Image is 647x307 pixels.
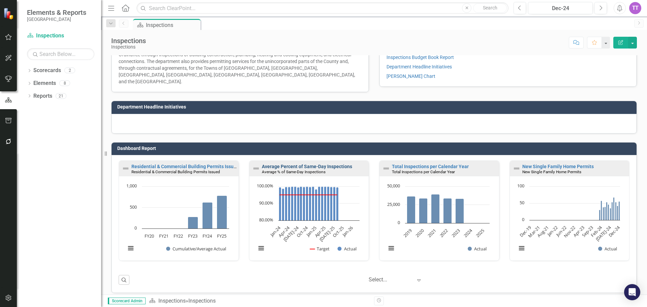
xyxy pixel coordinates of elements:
path: Jun-24, 47. Actual. [608,204,609,220]
a: Elements [33,80,56,87]
text: [DATE]-24 [282,224,300,243]
text: [DATE]-25 [318,225,336,243]
small: [GEOGRAPHIC_DATA] [27,17,86,22]
path: Apr-24, 40. Actual. [604,207,606,220]
text: 80.00% [259,217,273,223]
button: View chart menu, Chart [387,244,396,253]
path: Mar-24, 39. Actual. [603,207,604,220]
a: Department Headline Initiatives [387,64,452,69]
p: The purpose of the Inspections department is to enforce the [US_STATE] Building Codes and the Dev... [119,44,362,85]
button: Dec-24 [528,2,593,14]
h3: Department Headline Initiatives [117,104,633,110]
button: Show Actual [598,246,617,252]
path: Feb-24, 58. Actual. [600,201,602,220]
a: Inspections [27,32,94,40]
svg: Interactive chart [253,183,363,259]
a: Scorecards [33,67,61,74]
div: Double-Click to Edit [119,160,239,260]
button: TT [629,2,641,14]
a: Average Percent of Same-Day Inspections [262,164,352,169]
div: Inspections [111,37,146,44]
text: Dec-19 [518,224,532,238]
div: Chart. Highcharts interactive chart. [513,183,626,259]
svg: Interactive chart [513,183,623,259]
a: Reports [33,92,52,100]
path: Nov-24, 43. Actual. [617,206,618,220]
img: ClearPoint Strategy [3,7,16,20]
text: 1,000 [126,183,137,189]
small: Residential & Commercial Building Permits Issued [131,170,220,174]
text: 90.00% [259,200,273,206]
path: 2022, 33,614. Actual. [443,198,452,223]
path: Jan-24, 31. Actual. [599,210,600,220]
text: 2022 [438,227,450,239]
button: Search [473,3,507,13]
text: Apr-25 [313,225,327,238]
text: FY23 [188,233,197,239]
path: Sep-24, 68. Actual. [613,197,614,220]
div: Inspections [146,21,199,29]
path: Jul-24, 36. Actual. [610,208,611,220]
svg: Interactive chart [383,183,493,259]
text: Oct-24 [295,224,309,238]
path: 2020, 33,729. Actual. [419,198,428,223]
text: Dec-24 [607,224,621,238]
button: View chart menu, Chart [517,244,526,253]
img: Not Defined [513,164,521,173]
small: Average % of Same-Day Inspections [262,170,326,174]
img: Not Defined [252,164,260,173]
a: New Single Family Home Permits [522,164,594,169]
text: 50 [520,199,524,206]
text: Feb-24 [589,224,604,238]
a: Residential & Commercial Building Permits Issued [131,164,239,169]
text: 0 [134,225,137,231]
text: FY24 [203,233,212,239]
div: Double-Click to Edit [510,160,630,260]
button: Show Actual [338,246,357,252]
div: Double-Click to Edit [379,160,499,260]
path: 2019, 36,481. Actual. [407,196,415,223]
small: Total Inspections per Calendar Year [392,170,455,174]
div: Dec-24 [530,4,590,12]
button: View chart menu, Chart [126,244,135,253]
button: Show Target [310,246,330,252]
path: Oct-24, 54. Actual. [615,202,616,220]
text: 500 [130,204,137,210]
h3: Dashboard Report [117,146,633,151]
button: Show Cumulative/Average Actual [166,246,227,252]
text: 100.00% [257,183,273,189]
div: 8 [59,81,70,86]
div: Open Intercom Messenger [624,284,640,300]
text: Aug-21 [536,224,550,239]
text: 2020 [414,227,425,239]
text: [DATE]-24 [594,224,612,242]
g: Target, series 1 of 2. Line with 27 data points. [278,193,338,196]
path: FY23, 278. Cumulative/Average Actual. [188,217,198,228]
text: Sep-23 [580,224,594,238]
button: Show Actual [468,246,487,252]
text: Jan-24 [268,224,282,238]
div: Double-Click to Edit [249,160,369,260]
div: » [149,297,369,305]
text: 2025 [474,227,486,239]
text: FY21 [159,233,168,239]
text: FY20 [145,233,154,239]
small: New Single Family Home Permits [522,170,581,174]
text: 0 [522,216,524,222]
text: 2019 [402,227,413,239]
svg: Interactive chart [122,183,233,259]
path: 2023, 33,293. Actual. [456,198,464,223]
path: FY24, 623. Cumulative/Average Actual. [203,202,213,228]
text: Jan-25 [304,225,318,238]
path: 2021, 39,191. Actual. [431,194,440,223]
text: 2024 [462,227,473,238]
text: 25,000 [387,201,400,207]
span: Search [483,5,497,10]
text: Oct-25 [331,225,345,238]
span: Elements & Reports [27,8,86,17]
button: View chart menu, Chart [256,244,266,253]
path: May-24, 54. Actual. [606,202,607,220]
text: Nov-22 [562,224,576,239]
text: 100 [517,183,524,189]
